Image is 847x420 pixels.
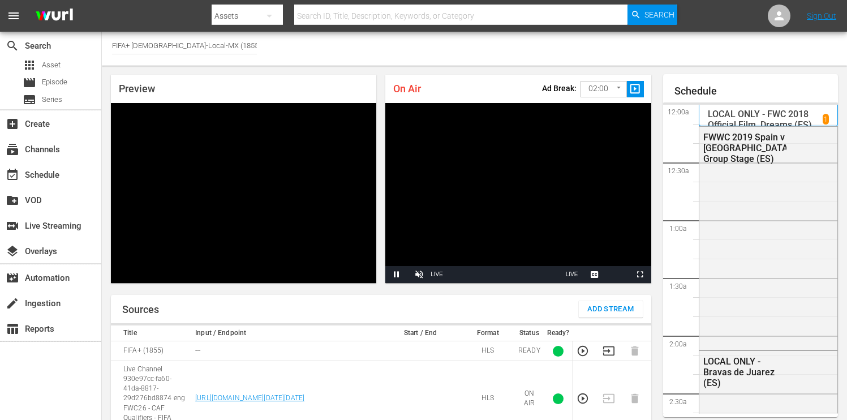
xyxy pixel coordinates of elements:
span: Series [42,94,62,105]
span: Asset [23,58,36,72]
th: Ready? [544,325,573,341]
th: Status [515,325,544,341]
span: slideshow_sharp [629,83,642,96]
a: [URL][DOMAIN_NAME][DATE][DATE] [195,394,304,402]
td: HLS [461,341,515,361]
span: Search [6,39,19,53]
div: 02:00 [581,78,627,100]
p: Ad Break: [542,84,577,93]
div: Video Player [385,103,651,283]
span: menu [7,9,20,23]
button: Captions [583,266,606,283]
th: Input / Endpoint [192,325,380,341]
td: FIFA+ (1855) [111,341,192,361]
button: Pause [385,266,408,283]
span: VOD [6,194,19,207]
span: LIVE [566,271,578,277]
a: Sign Out [807,11,836,20]
h1: Schedule [674,85,839,97]
span: Overlays [6,245,19,258]
p: 1 [824,115,828,123]
span: Live Streaming [6,219,19,233]
button: Picture-in-Picture [606,266,629,283]
div: LOCAL ONLY - Bravas de Juarez (ES) [703,356,787,388]
th: Start / End [380,325,461,341]
span: Episode [23,76,36,89]
span: Automation [6,271,19,285]
button: Fullscreen [629,266,651,283]
span: On Air [393,83,421,95]
button: Seek to live, currently playing live [561,266,583,283]
span: Channels [6,143,19,156]
span: Preview [119,83,155,95]
div: Video Player [111,103,376,283]
div: LIVE [431,266,443,283]
span: Create [6,117,19,131]
span: Schedule [6,168,19,182]
button: Unmute [408,266,431,283]
button: Transition [603,345,615,357]
img: ans4CAIJ8jUAAAAAAAAAAAAAAAAAAAAAAAAgQb4GAAAAAAAAAAAAAAAAAAAAAAAAJMjXAAAAAAAAAAAAAAAAAAAAAAAAgAT5G... [27,3,81,29]
p: LOCAL ONLY - FWC 2018 Official Film, Dreams (ES) [708,109,823,130]
span: Episode [42,76,67,88]
h1: Sources [122,304,159,315]
span: Asset [42,59,61,71]
span: Add Stream [587,303,634,316]
span: Ingestion [6,297,19,310]
td: --- [192,341,380,361]
th: Format [461,325,515,341]
span: Series [23,93,36,106]
button: Add Stream [579,301,643,318]
th: Title [111,325,192,341]
span: Reports [6,322,19,336]
div: FWWC 2019 Spain v [GEOGRAPHIC_DATA], Group Stage (ES) [703,132,787,164]
td: READY [515,341,544,361]
button: Search [627,5,677,25]
span: Search [644,5,674,25]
